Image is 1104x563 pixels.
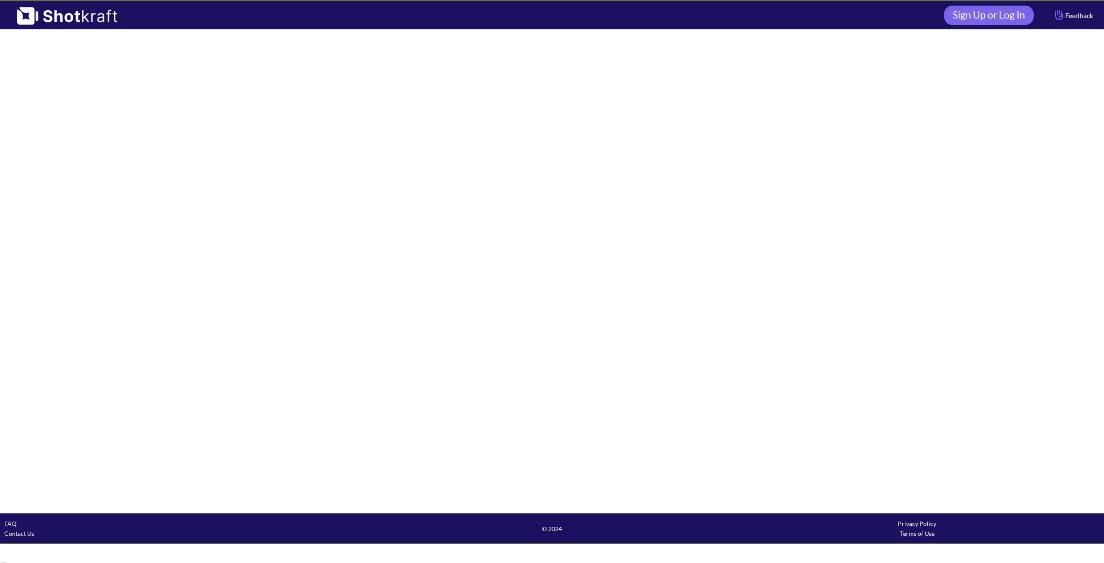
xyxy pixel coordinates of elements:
[1053,10,1093,20] span: Feedback
[734,528,1100,538] div: Terms of Use
[1053,8,1065,22] img: Hand Icon
[4,530,34,537] a: Contact Us
[944,6,1034,25] a: Sign Up or Log In
[370,524,735,534] span: © 2024
[734,519,1100,528] div: Privacy Policy
[4,520,16,527] a: FAQ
